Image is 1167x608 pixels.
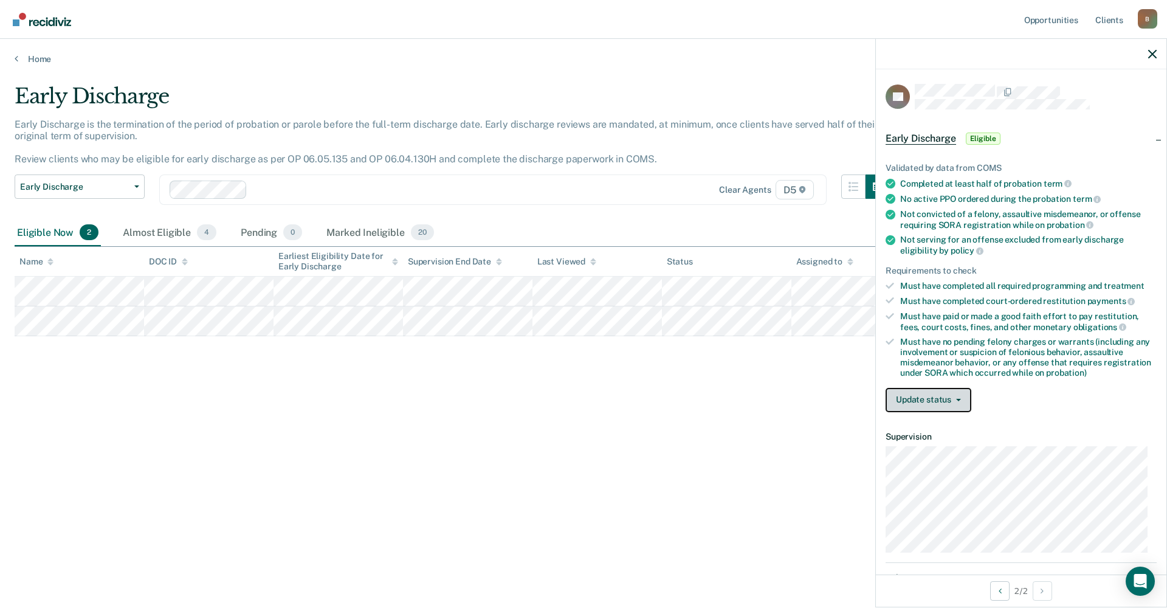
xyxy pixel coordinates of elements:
div: 2 / 2 [876,575,1166,607]
span: 4 [197,224,216,240]
div: Open Intercom Messenger [1126,567,1155,596]
div: Must have paid or made a good faith effort to pay restitution, fees, court costs, fines, and othe... [900,311,1157,332]
span: Eligible [966,133,1000,145]
div: DOC ID [149,257,188,267]
div: Pending [238,219,305,246]
span: 0 [283,224,302,240]
span: term [1073,194,1101,204]
div: Clear agents [719,185,771,195]
button: Next Opportunity [1033,581,1052,601]
div: Early DischargeEligible [876,119,1166,158]
div: Last Viewed [537,257,596,267]
div: Earliest Eligibility Date for Early Discharge [278,251,398,272]
img: Recidiviz [13,13,71,26]
span: 2 [80,224,98,240]
a: Home [15,54,1152,64]
div: Must have completed all required programming and [900,281,1157,291]
span: obligations [1073,322,1126,332]
div: Status [667,257,693,267]
div: Name [19,257,53,267]
div: Requirements to check [886,266,1157,276]
div: Validated by data from COMS [886,163,1157,173]
div: Almost Eligible [120,219,219,246]
span: payments [1087,296,1135,306]
span: term [1044,179,1072,188]
div: Completed at least half of probation [900,178,1157,189]
p: Early Discharge is the termination of the period of probation or parole before the full-term disc... [15,119,878,165]
div: Marked Ineligible [324,219,436,246]
div: Eligible Now [15,219,101,246]
dt: Supervision [886,432,1157,442]
div: Early Discharge [15,84,890,119]
div: Must have completed court-ordered restitution [900,295,1157,306]
span: Early Discharge [886,133,956,145]
div: Must have no pending felony charges or warrants (including any involvement or suspicion of feloni... [900,337,1157,378]
button: Profile dropdown button [1138,9,1157,29]
dt: Milestones [886,573,1157,583]
span: probation) [1046,368,1087,378]
div: Not serving for an offense excluded from early discharge eligibility by [900,235,1157,255]
span: probation [1047,220,1094,230]
span: D5 [776,180,814,199]
span: treatment [1104,281,1145,291]
button: Update status [886,388,971,412]
button: Previous Opportunity [990,581,1010,601]
div: Assigned to [796,257,853,267]
div: Not convicted of a felony, assaultive misdemeanor, or offense requiring SORA registration while on [900,209,1157,230]
div: B [1138,9,1157,29]
span: policy [951,246,983,255]
span: Early Discharge [20,182,129,192]
span: 20 [411,224,434,240]
div: No active PPO ordered during the probation [900,193,1157,204]
div: Supervision End Date [408,257,502,267]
